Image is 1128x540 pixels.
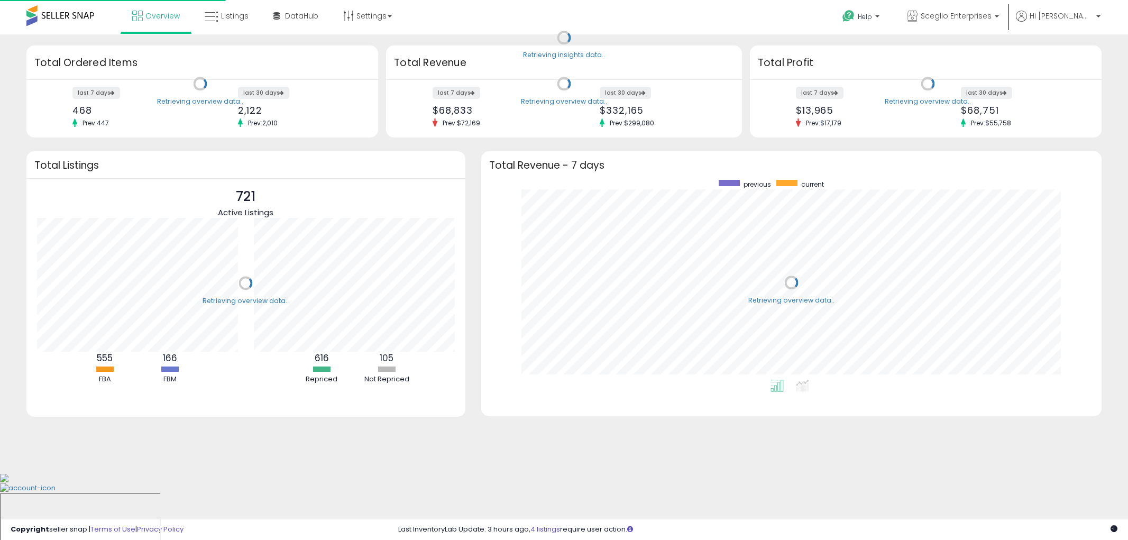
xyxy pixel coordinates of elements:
[834,2,890,34] a: Help
[221,11,249,21] span: Listings
[1016,11,1101,34] a: Hi [PERSON_NAME]
[1030,11,1093,21] span: Hi [PERSON_NAME]
[203,296,289,306] div: Retrieving overview data..
[921,11,992,21] span: Sceglio Enterprises
[885,97,971,106] div: Retrieving overview data..
[145,11,180,21] span: Overview
[842,10,855,23] i: Get Help
[157,97,243,106] div: Retrieving overview data..
[521,97,607,106] div: Retrieving overview data..
[748,296,834,305] div: Retrieving overview data..
[285,11,318,21] span: DataHub
[858,12,872,21] span: Help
